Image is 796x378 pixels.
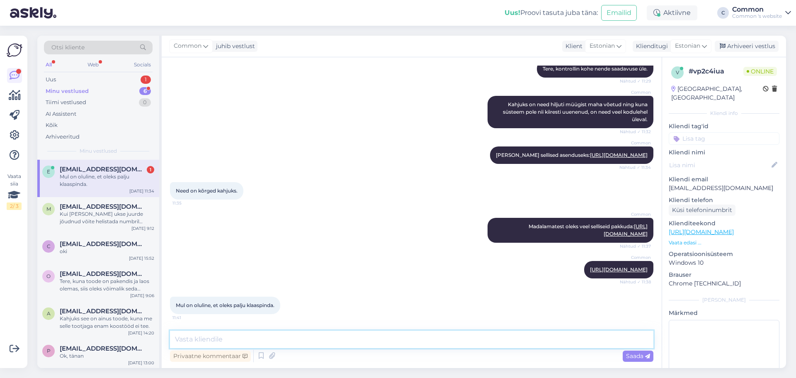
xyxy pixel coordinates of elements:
[176,302,274,308] span: Mul on oluline, et oleks palju klaaspinda.
[732,6,791,20] a: CommonCommon 's website
[669,110,779,117] div: Kliendi info
[132,59,153,70] div: Socials
[60,270,146,278] span: oliversassi35@gmail.com
[620,279,651,285] span: Nähtud ✓ 11:38
[669,309,779,317] p: Märkmed
[496,152,648,158] span: [PERSON_NAME] sellised asenduseks:
[174,41,201,51] span: Common
[669,239,779,246] p: Vaata edasi ...
[669,279,779,288] p: Chrome [TECHNICAL_ID]
[46,98,86,107] div: Tiimi vestlused
[172,200,204,206] span: 11:35
[743,67,777,76] span: Online
[213,42,255,51] div: juhib vestlust
[47,348,51,354] span: p
[60,173,154,188] div: Mul on oluline, et oleks palju klaaspinda.
[60,166,146,173] span: eda.naaber@seljametsarahvamaja.parnu.ee
[131,225,154,232] div: [DATE] 9:12
[505,8,598,18] div: Proovi tasuta juba täna:
[60,307,146,315] span: alla771029@gmail.com
[80,147,117,155] span: Minu vestlused
[139,98,151,107] div: 0
[129,255,154,261] div: [DATE] 15:52
[60,248,154,255] div: oki
[47,168,50,175] span: e
[176,188,238,194] span: Need on kõrged kahjuks.
[60,203,146,210] span: maarjaaloe@hot.ee
[128,360,154,366] div: [DATE] 13:00
[529,223,648,237] span: Madalamatest oleks veel selliseid pakkuda:
[669,228,734,236] a: [URL][DOMAIN_NAME]
[51,43,85,52] span: Otsi kliente
[620,243,651,249] span: Nähtud ✓ 11:37
[7,173,22,210] div: Vaata siia
[601,5,637,21] button: Emailid
[669,161,770,170] input: Lisa nimi
[671,85,763,102] div: [GEOGRAPHIC_DATA], [GEOGRAPHIC_DATA]
[626,352,650,360] span: Saada
[669,219,779,228] p: Klienditeekond
[86,59,100,70] div: Web
[46,110,76,118] div: AI Assistent
[715,41,779,52] div: Arhiveeri vestlus
[7,202,22,210] div: 2 / 3
[620,140,651,146] span: Common
[669,175,779,184] p: Kliendi email
[505,9,520,17] b: Uus!
[60,345,146,352] span: padarints@gmail.com
[669,122,779,131] p: Kliendi tag'id
[172,315,204,321] span: 11:41
[47,310,51,317] span: a
[669,132,779,145] input: Lisa tag
[689,66,743,76] div: # vp2c4iua
[147,166,154,173] div: 1
[620,254,651,261] span: Common
[633,42,668,51] div: Klienditugi
[620,129,651,135] span: Nähtud ✓ 11:32
[44,59,53,70] div: All
[141,76,151,84] div: 1
[139,87,151,95] div: 6
[620,211,651,217] span: Common
[562,42,582,51] div: Klient
[60,240,146,248] span: carmel.vilde123@gmail.com
[7,42,22,58] img: Askly Logo
[46,133,80,141] div: Arhiveeritud
[46,206,51,212] span: m
[620,89,651,95] span: Common
[503,101,649,122] span: Kahjuks on need hiljuti müügist maha võetud ning kuna süsteem pole nii kiiresti uuenenud, on need...
[647,5,697,20] div: Aktiivne
[170,351,251,362] div: Privaatne kommentaar
[675,41,700,51] span: Estonian
[669,259,779,267] p: Windows 10
[590,266,648,273] a: [URL][DOMAIN_NAME]
[46,121,58,129] div: Kõik
[60,315,154,330] div: Kahjuks see on ainus toode, kuna me selle tootjaga enam koostööd ei tee.
[669,205,735,216] div: Küsi telefoninumbrit
[619,164,651,171] span: Nähtud ✓ 11:34
[590,41,615,51] span: Estonian
[669,296,779,304] div: [PERSON_NAME]
[46,273,51,279] span: o
[543,66,648,72] span: Tere, kontrollin kohe nende saadavuse üle.
[60,210,154,225] div: Kui [PERSON_NAME] ukse juurde jõudnud võite helistada numbril 5022278.
[47,243,51,249] span: c
[129,188,154,194] div: [DATE] 11:34
[669,184,779,193] p: [EMAIL_ADDRESS][DOMAIN_NAME]
[732,13,782,20] div: Common 's website
[60,278,154,293] div: Tere, kuna toode on pakendis ja laos olemas, siis oleks võimalik seda pakendist piiluda, kuid lah...
[717,7,729,19] div: C
[669,250,779,259] p: Operatsioonisüsteem
[130,293,154,299] div: [DATE] 9:06
[676,69,679,76] span: v
[46,76,56,84] div: Uus
[46,87,89,95] div: Minu vestlused
[669,148,779,157] p: Kliendi nimi
[60,352,154,360] div: Ok, tänan
[590,152,648,158] a: [URL][DOMAIN_NAME]
[669,271,779,279] p: Brauser
[620,78,651,84] span: Nähtud ✓ 11:29
[128,330,154,336] div: [DATE] 14:20
[669,196,779,205] p: Kliendi telefon
[732,6,782,13] div: Common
